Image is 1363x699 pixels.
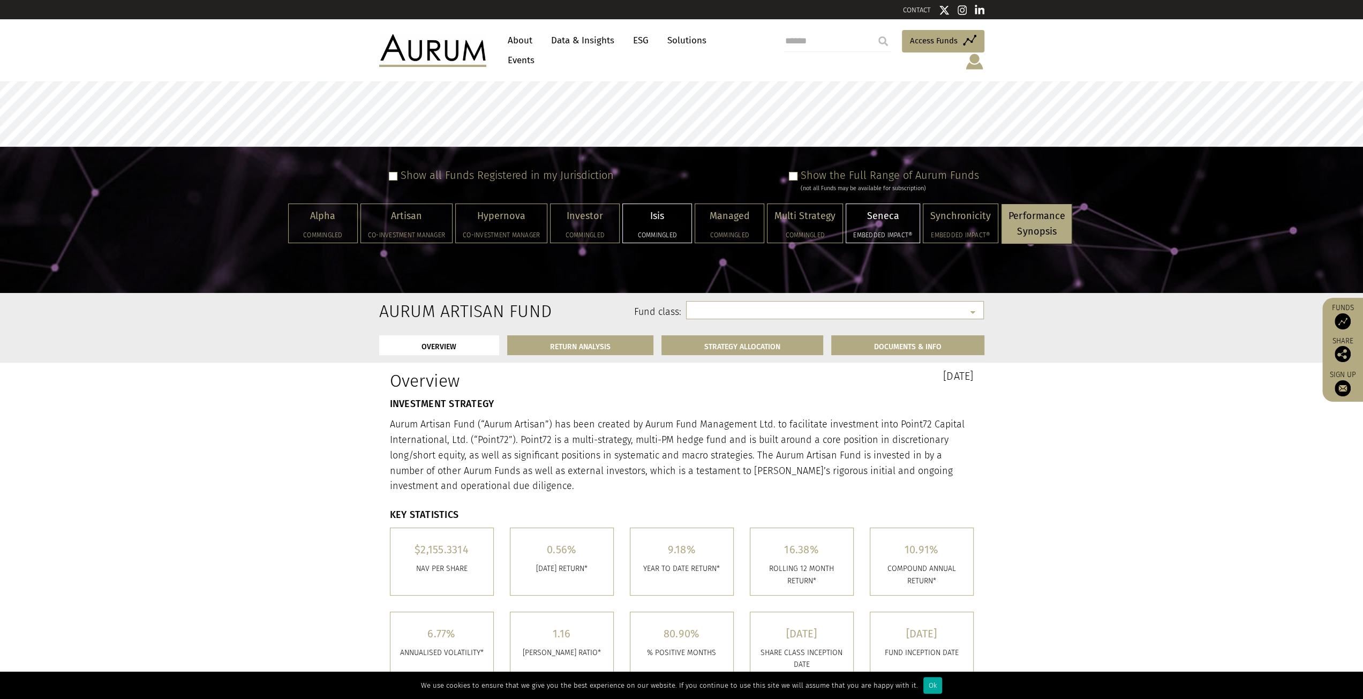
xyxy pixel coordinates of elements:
a: Sign up [1328,370,1358,396]
div: Share [1328,337,1358,362]
h5: 80.90% [638,628,725,639]
a: Funds [1328,303,1358,329]
a: CONTACT [903,6,931,14]
p: COMPOUND ANNUAL RETURN* [878,563,965,587]
h5: 16.38% [758,544,845,555]
a: ESG [628,31,654,50]
p: Artisan [368,208,445,224]
p: Nav per share [398,563,485,575]
p: Hypernova [463,208,540,224]
img: Instagram icon [958,5,967,16]
h5: $2,155.3314 [398,544,485,555]
p: Seneca [853,208,913,224]
a: About [502,31,538,50]
label: Show the Full Range of Aurum Funds [801,169,979,182]
h5: [DATE] [878,628,965,639]
input: Submit [872,31,894,52]
p: Alpha [296,208,350,224]
img: Sign up to our newsletter [1335,380,1351,396]
h5: 6.77% [398,628,485,639]
a: Events [502,50,534,70]
h5: Commingled [630,232,684,238]
p: Managed [702,208,757,224]
img: Linkedin icon [975,5,984,16]
p: ROLLING 12 MONTH RETURN* [758,563,845,587]
h3: [DATE] [690,371,974,381]
p: FUND INCEPTION DATE [878,647,965,659]
img: account-icon.svg [965,52,984,71]
p: % POSITIVE MONTHS [638,647,725,659]
label: Fund class: [483,305,681,319]
h5: Embedded Impact® [853,232,913,238]
h2: Aurum Artisan Fund [379,301,466,321]
strong: KEY STATISTICS [390,509,459,521]
a: Access Funds [902,30,984,52]
h5: Co-investment Manager [463,232,540,238]
a: Data & Insights [546,31,620,50]
p: YEAR TO DATE RETURN* [638,563,725,575]
h5: Embedded Impact® [930,232,991,238]
h5: Commingled [558,232,612,238]
h5: [DATE] [758,628,845,639]
img: Share this post [1335,346,1351,362]
strong: INVESTMENT STRATEGY [390,398,494,410]
h5: 0.56% [518,544,605,555]
a: STRATEGY ALLOCATION [661,335,823,355]
h5: Commingled [702,232,757,238]
span: Access Funds [910,34,958,47]
div: (not all Funds may be available for subscription) [801,184,979,193]
p: ANNUALISED VOLATILITY* [398,647,485,659]
h5: 9.18% [638,544,725,555]
h5: Commingled [774,232,835,238]
h5: 10.91% [878,544,965,555]
a: RETURN ANALYSIS [507,335,653,355]
p: Investor [558,208,612,224]
p: [PERSON_NAME] RATIO* [518,647,605,659]
h1: Overview [390,371,674,391]
p: Multi Strategy [774,208,835,224]
p: SHARE CLASS INCEPTION DATE [758,647,845,671]
p: Synchronicity [930,208,991,224]
p: Performance Synopsis [1008,208,1065,239]
div: Ok [923,677,942,694]
img: Aurum [379,34,486,66]
img: Twitter icon [939,5,950,16]
a: Solutions [662,31,712,50]
label: Show all Funds Registered in my Jurisdiction [401,169,614,182]
p: Aurum Artisan Fund (“Aurum Artisan”) has been created by Aurum Fund Management Ltd. to facilitate... [390,417,974,494]
h5: Commingled [296,232,350,238]
h5: Co-investment Manager [368,232,445,238]
p: Isis [630,208,684,224]
p: [DATE] RETURN* [518,563,605,575]
img: Access Funds [1335,313,1351,329]
h5: 1.16 [518,628,605,639]
a: DOCUMENTS & INFO [831,335,984,355]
